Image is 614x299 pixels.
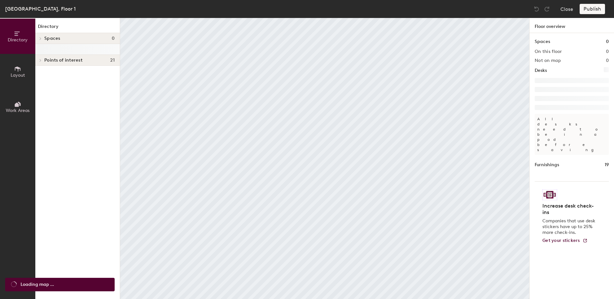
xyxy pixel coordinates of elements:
[544,6,550,12] img: Redo
[535,67,547,74] h1: Desks
[542,218,597,235] p: Companies that use desk stickers have up to 25% more check-ins.
[560,4,573,14] button: Close
[605,161,609,168] h1: 19
[6,108,30,113] span: Work Areas
[542,203,597,216] h4: Increase desk check-ins
[535,38,550,45] h1: Spaces
[21,281,54,288] span: Loading map ...
[542,238,588,243] a: Get your stickers
[8,37,28,43] span: Directory
[542,189,557,200] img: Sticker logo
[533,6,540,12] img: Undo
[530,18,614,33] h1: Floor overview
[542,238,580,243] span: Get your stickers
[606,58,609,63] h2: 0
[606,38,609,45] h1: 0
[44,58,83,63] span: Points of interest
[535,161,559,168] h1: Furnishings
[535,49,562,54] h2: On this floor
[120,18,529,299] canvas: Map
[535,114,609,155] p: All desks need to be in a pod before saving
[606,49,609,54] h2: 0
[11,73,25,78] span: Layout
[110,58,115,63] span: 21
[35,23,120,33] h1: Directory
[5,5,76,13] div: [GEOGRAPHIC_DATA], Floor 1
[112,36,115,41] span: 0
[44,36,60,41] span: Spaces
[535,58,561,63] h2: Not on map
